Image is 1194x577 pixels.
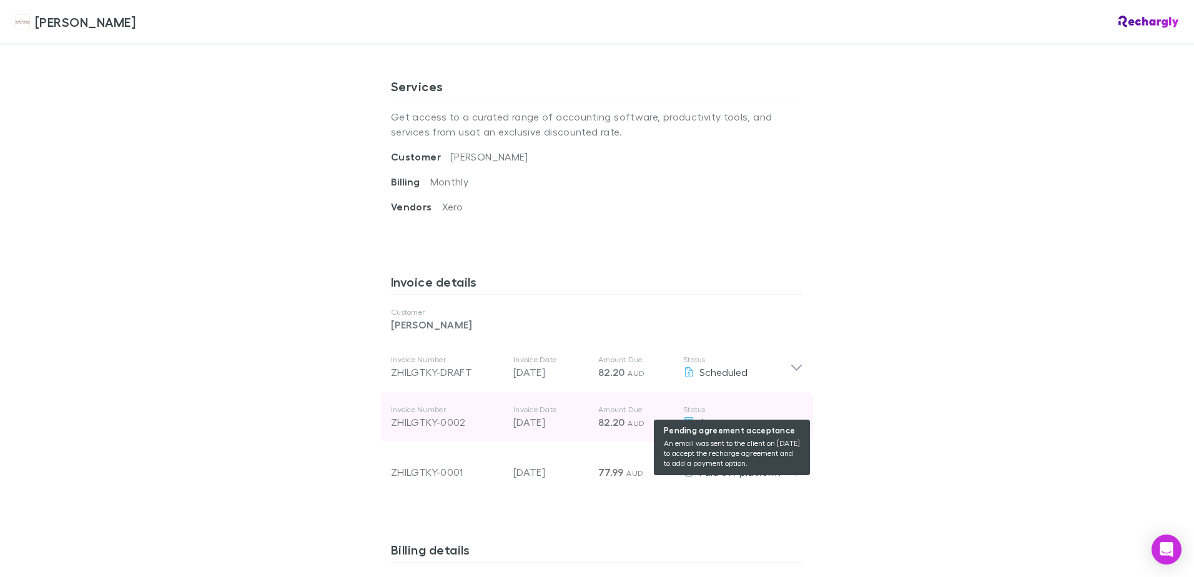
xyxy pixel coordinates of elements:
span: 82.20 [598,366,625,378]
span: 77.99 [598,466,624,478]
span: [PERSON_NAME] [35,12,136,31]
div: ZHILGTKY-0002 [391,415,503,430]
p: [DATE] [513,365,588,380]
p: Get access to a curated range of accounting software, productivity tools, and services from us at... [391,99,803,149]
span: Billing [391,175,430,188]
div: Invoice NumberZHILGTKY-DRAFTInvoice Date[DATE]Amount Due82.20 AUDStatusScheduled [381,342,813,392]
div: ZHILGTKY-0001 [391,465,503,480]
span: Scheduled [699,366,747,378]
span: Monthly [430,175,469,187]
span: Paid off-platform [699,466,781,478]
p: Invoice Date [513,405,588,415]
p: [PERSON_NAME] [391,317,803,332]
div: ZHILGTKY-DRAFT [391,365,503,380]
div: Open Intercom Messenger [1152,535,1182,565]
span: Customer [391,150,451,163]
span: [PERSON_NAME] [451,150,528,162]
h3: Billing details [391,542,803,562]
p: Status [683,355,790,365]
p: Customer [391,307,803,317]
span: Vendors [391,200,442,213]
p: Invoice Number [391,405,503,415]
h3: Services [391,79,803,99]
p: Invoice Number [391,355,503,365]
span: 82.20 [598,416,625,428]
span: Xero [442,200,463,212]
span: AUD [626,468,643,478]
p: Amount Due [598,355,673,365]
span: AUD [628,418,644,428]
img: Rechargly Logo [1118,16,1179,28]
img: Hales Douglass's Logo [15,14,30,29]
p: [DATE] [513,415,588,430]
h3: Invoice details [391,274,803,294]
div: ZHILGTKY-0001[DATE]77.99 AUDPaid off-platform [381,442,813,492]
p: Amount Due [598,405,673,415]
div: Invoice NumberZHILGTKY-0002Invoice Date[DATE]Amount Due82.20 AUDStatus [381,392,813,442]
span: Agreement [699,416,751,428]
p: Status [683,405,790,415]
p: [DATE] [513,465,588,480]
span: AUD [628,368,644,378]
p: Invoice Date [513,355,588,365]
